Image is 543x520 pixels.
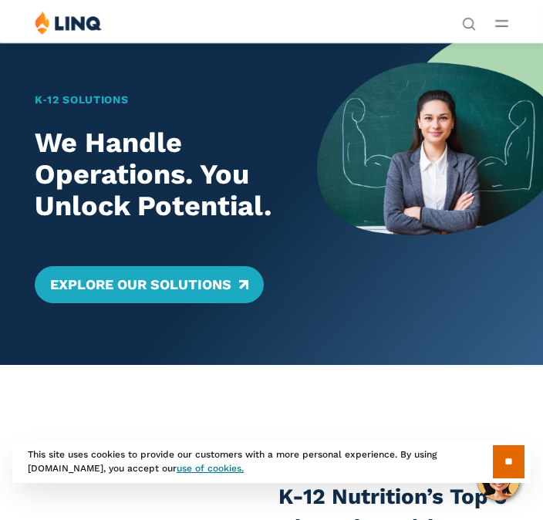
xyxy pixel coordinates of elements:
a: Explore Our Solutions [35,266,264,303]
nav: Utility Navigation [462,11,476,29]
button: Open Main Menu [495,15,508,32]
h1: K‑12 Solutions [35,92,295,108]
img: LINQ | K‑12 Software [35,11,102,35]
a: use of cookies. [177,463,244,474]
button: Open Search Bar [462,15,476,29]
h2: We Handle Operations. You Unlock Potential. [35,127,295,223]
img: Home Banner [317,42,543,365]
div: This site uses cookies to provide our customers with a more personal experience. By using [DOMAIN... [12,440,531,483]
